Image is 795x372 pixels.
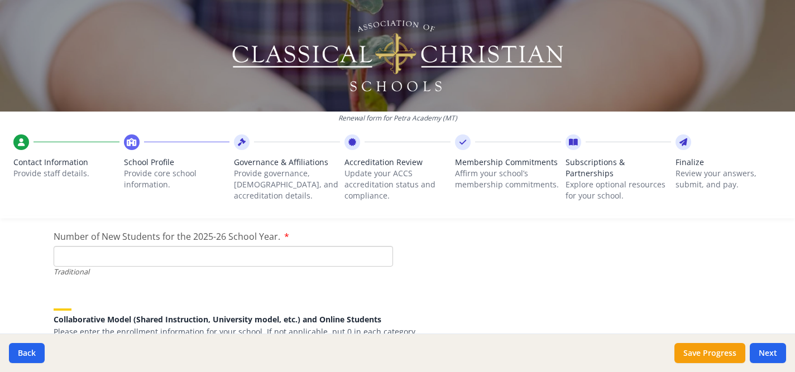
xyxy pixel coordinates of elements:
span: Governance & Affiliations [234,157,340,168]
span: Number of New Students for the 2025-26 School Year. [54,230,280,243]
span: Accreditation Review [344,157,451,168]
p: Affirm your school’s membership commitments. [455,168,561,190]
span: Contact Information [13,157,119,168]
p: Provide staff details. [13,168,119,179]
h5: Collaborative Model (Shared Instruction, University model, etc.) and Online Students [54,315,741,323]
p: Review your answers, submit, and pay. [676,168,782,190]
span: Subscriptions & Partnerships [566,157,672,179]
button: Save Progress [674,343,745,363]
p: Provide core school information. [124,168,230,190]
img: Logo [231,17,565,95]
button: Back [9,343,45,363]
p: Provide governance, [DEMOGRAPHIC_DATA], and accreditation details. [234,168,340,201]
p: Explore optional resources for your school. [566,179,672,201]
div: Traditional [54,267,393,277]
p: Update your ACCS accreditation status and compliance. [344,168,451,201]
span: Finalize [676,157,782,168]
span: School Profile [124,157,230,168]
button: Next [750,343,786,363]
span: Membership Commitments [455,157,561,168]
p: Please enter the enrollment information for your school. If not applicable, put 0 in each category. [54,326,741,337]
